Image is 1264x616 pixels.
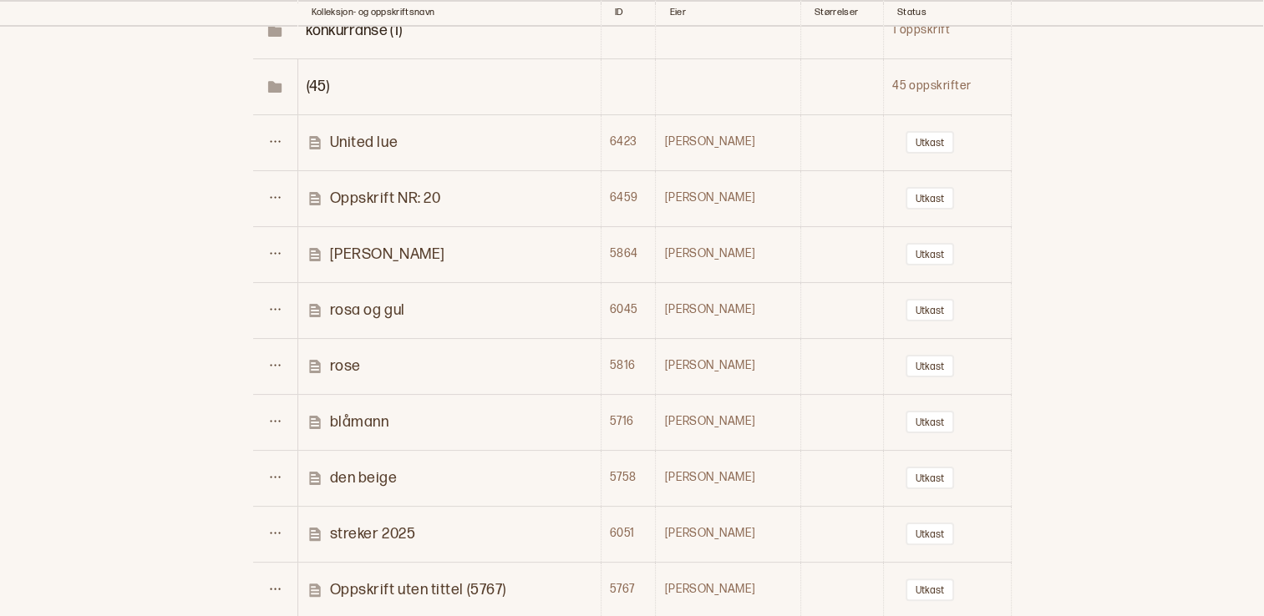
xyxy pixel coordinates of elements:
a: rose [307,356,600,376]
td: 6051 [601,506,656,562]
button: Utkast [906,578,954,601]
td: 1 oppskrift [883,3,1011,58]
td: [PERSON_NAME] [656,170,800,226]
p: United lue [330,133,398,152]
button: Utkast [906,523,954,545]
a: Oppskrift NR: 20 [307,189,600,208]
td: 45 oppskrifter [883,58,1011,114]
td: [PERSON_NAME] [656,226,800,282]
span: Toggle Row Expanded [307,78,329,95]
a: Oppskrift uten tittel (5767) [307,580,600,599]
button: Utkast [906,131,954,154]
a: streker 2025 [307,524,600,543]
td: [PERSON_NAME] [656,338,800,394]
td: 6045 [601,282,656,338]
p: rosa og gul [330,300,405,320]
p: blåmann [330,412,389,432]
a: rosa og gul [307,300,600,320]
button: Utkast [906,243,954,265]
span: Toggle Row Expanded [254,23,297,39]
button: Utkast [906,411,954,433]
td: [PERSON_NAME] [656,114,800,170]
button: Utkast [906,467,954,489]
td: 5864 [601,226,656,282]
td: 5716 [601,394,656,450]
p: [PERSON_NAME] [330,245,445,264]
p: streker 2025 [330,524,415,543]
button: Utkast [906,299,954,321]
a: blåmann [307,412,600,432]
button: Utkast [906,355,954,377]
a: den beige [307,468,600,487]
td: [PERSON_NAME] [656,450,800,506]
td: [PERSON_NAME] [656,506,800,562]
td: 5816 [601,338,656,394]
p: Oppskrift NR: 20 [330,189,441,208]
td: 6423 [601,114,656,170]
td: [PERSON_NAME] [656,394,800,450]
p: den beige [330,468,398,487]
a: [PERSON_NAME] [307,245,600,264]
p: rose [330,356,361,376]
span: Toggle Row Expanded [306,22,402,39]
p: Oppskrift uten tittel (5767) [330,580,506,599]
span: Toggle Row Expanded [254,78,297,95]
td: [PERSON_NAME] [656,282,800,338]
button: Utkast [906,187,954,210]
td: 6459 [601,170,656,226]
a: United lue [307,133,600,152]
td: 5758 [601,450,656,506]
